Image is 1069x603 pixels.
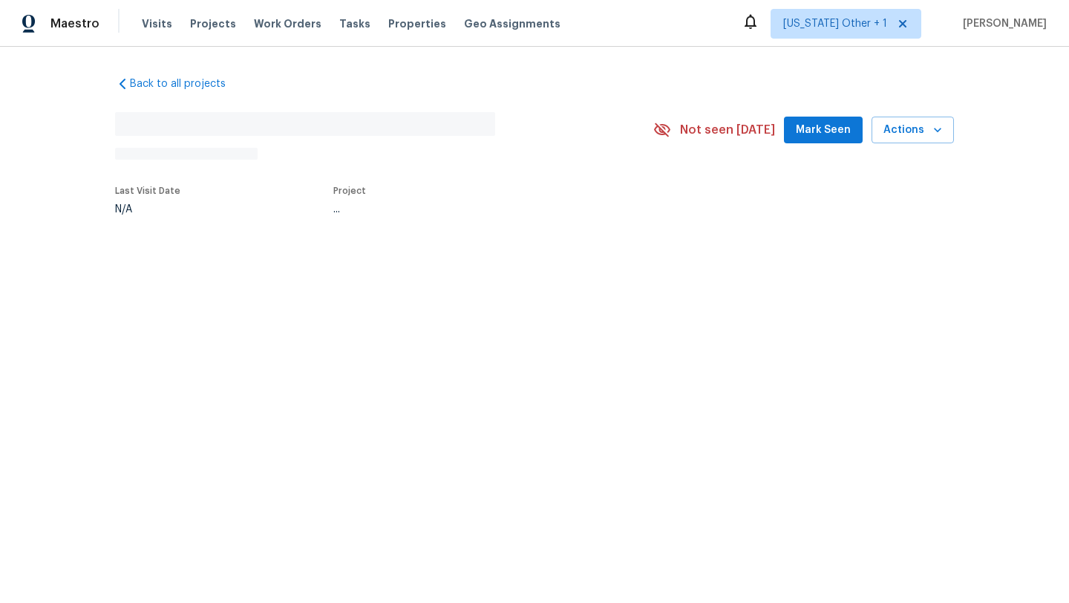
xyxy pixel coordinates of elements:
[254,16,321,31] span: Work Orders
[783,16,887,31] span: [US_STATE] Other + 1
[957,16,1047,31] span: [PERSON_NAME]
[115,204,180,215] div: N/A
[796,121,851,140] span: Mark Seen
[142,16,172,31] span: Visits
[464,16,560,31] span: Geo Assignments
[333,186,366,195] span: Project
[339,19,370,29] span: Tasks
[115,186,180,195] span: Last Visit Date
[883,121,942,140] span: Actions
[190,16,236,31] span: Projects
[872,117,954,144] button: Actions
[388,16,446,31] span: Properties
[333,204,618,215] div: ...
[50,16,99,31] span: Maestro
[115,76,258,91] a: Back to all projects
[784,117,863,144] button: Mark Seen
[680,123,775,137] span: Not seen [DATE]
